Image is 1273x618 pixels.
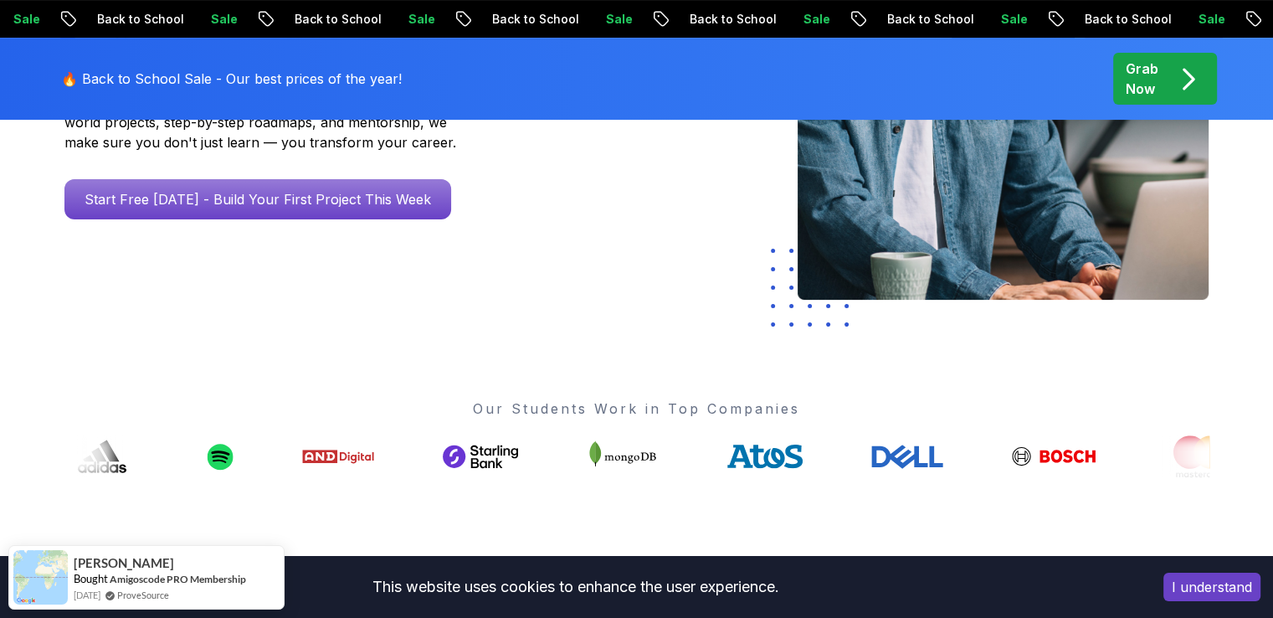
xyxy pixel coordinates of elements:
span: [DATE] [74,588,100,602]
p: Our Students Work in Top Companies [64,399,1209,419]
p: 🔥 Back to School Sale - Our best prices of the year! [61,69,402,89]
span: [PERSON_NAME] [74,556,174,570]
p: Sale [987,11,1040,28]
a: Amigoscode PRO Membership [110,573,246,585]
p: Back to School [83,11,197,28]
p: Back to School [1070,11,1184,28]
p: Back to School [280,11,394,28]
div: This website uses cookies to enhance the user experience. [13,569,1138,605]
p: Sale [197,11,250,28]
p: Back to School [675,11,789,28]
p: Sale [1184,11,1238,28]
a: Start Free [DATE] - Build Your First Project This Week [64,179,451,219]
p: Sale [789,11,843,28]
a: ProveSource [117,588,169,602]
p: Grab Now [1126,59,1158,99]
p: Sale [592,11,645,28]
span: Bought [74,572,108,585]
p: Sale [394,11,448,28]
button: Accept cookies [1163,573,1260,601]
p: Back to School [478,11,592,28]
p: Back to School [873,11,987,28]
img: provesource social proof notification image [13,550,68,605]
